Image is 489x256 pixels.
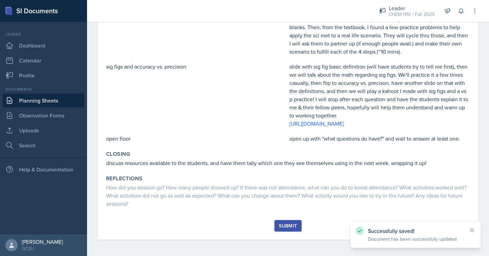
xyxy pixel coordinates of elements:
[289,62,470,120] p: slide with sig fig basic definition (will have students try to tell me first), then we will talk ...
[289,120,344,127] a: [URL][DOMAIN_NAME]
[3,39,84,52] a: Dashboard
[3,139,84,152] a: Search
[368,227,463,234] p: Successfully saved!
[3,54,84,67] a: Calendar
[106,151,130,158] label: Closing
[274,220,301,232] button: Submit
[106,159,470,167] p: discuss resources available to the students, and have them tally which one they see themselves us...
[3,31,84,37] div: Leader
[389,11,435,18] div: CHEM 1151 / Fall 2025
[389,4,435,12] div: Leader
[3,86,84,92] div: Documents
[3,69,84,82] a: Profile
[3,94,84,107] a: Planning Sheets
[106,62,287,71] p: sig figs and accuracy vs. precision
[106,183,470,208] div: How did you session go? How many people showed up? If there was not attendance, what can you do t...
[106,175,142,182] label: Reflections
[368,236,463,242] p: Document has been successfully updated
[22,238,63,245] div: [PERSON_NAME]
[279,223,297,228] div: Submit
[289,134,470,143] p: open up with "what questions do have?" and wait to answer at least one.
[3,109,84,122] a: Observation Forms
[22,245,63,252] div: GCSU
[3,124,84,137] a: Uploads
[3,163,84,176] div: Help & Documentation
[106,134,287,143] p: open floor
